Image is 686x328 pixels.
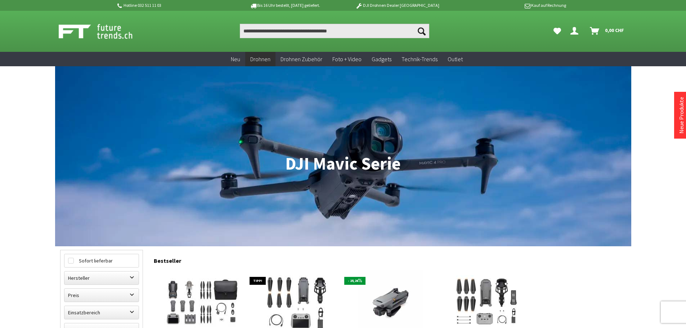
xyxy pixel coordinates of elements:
[154,250,626,268] div: Bestseller
[448,55,463,63] span: Outlet
[231,55,240,63] span: Neu
[64,254,139,267] label: Sofort lieferbar
[332,55,362,63] span: Foto + Video
[678,97,685,134] a: Neue Produkte
[341,1,453,10] p: DJI Drohnen Dealer [GEOGRAPHIC_DATA]
[568,24,584,38] a: Dein Konto
[367,52,396,67] a: Gadgets
[250,55,270,63] span: Drohnen
[275,52,327,67] a: Drohnen Zubehör
[116,1,229,10] p: Hotline 032 511 11 03
[550,24,565,38] a: Meine Favoriten
[240,24,429,38] input: Produkt, Marke, Kategorie, EAN, Artikelnummer…
[59,22,148,40] img: Shop Futuretrends - zur Startseite wechseln
[605,24,624,36] span: 0,00 CHF
[64,271,139,284] label: Hersteller
[226,52,245,67] a: Neu
[64,289,139,302] label: Preis
[372,55,391,63] span: Gadgets
[229,1,341,10] p: Bis 16 Uhr bestellt, [DATE] geliefert.
[414,24,429,38] button: Suchen
[587,24,628,38] a: Warenkorb
[60,155,626,173] h1: DJI Mavic Serie
[454,1,566,10] p: Kauf auf Rechnung
[245,52,275,67] a: Drohnen
[443,52,468,67] a: Outlet
[402,55,438,63] span: Technik-Trends
[396,52,443,67] a: Technik-Trends
[327,52,367,67] a: Foto + Video
[64,306,139,319] label: Einsatzbereich
[281,55,322,63] span: Drohnen Zubehör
